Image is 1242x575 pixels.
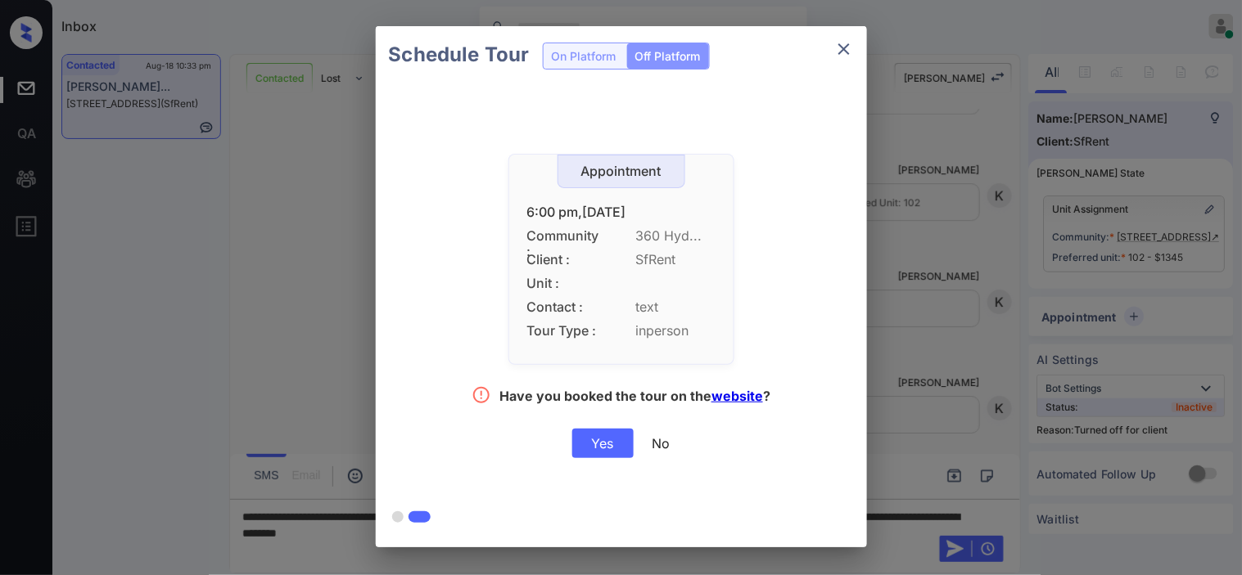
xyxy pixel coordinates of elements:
div: No [653,435,671,451]
div: Have you booked the tour on the ? [499,388,770,408]
div: Yes [572,429,634,458]
span: SfRent [636,252,716,267]
span: text [636,299,716,315]
span: 360 Hyd... [636,228,716,244]
h2: Schedule Tour [376,26,543,83]
span: Unit : [527,276,601,291]
button: close [828,33,860,65]
span: Tour Type : [527,323,601,339]
div: Appointment [558,164,684,179]
div: 6:00 pm,[DATE] [527,204,716,220]
span: Contact : [527,299,601,315]
a: website [711,388,763,404]
span: inperson [636,323,716,339]
span: Community : [527,228,601,244]
span: Client : [527,252,601,267]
